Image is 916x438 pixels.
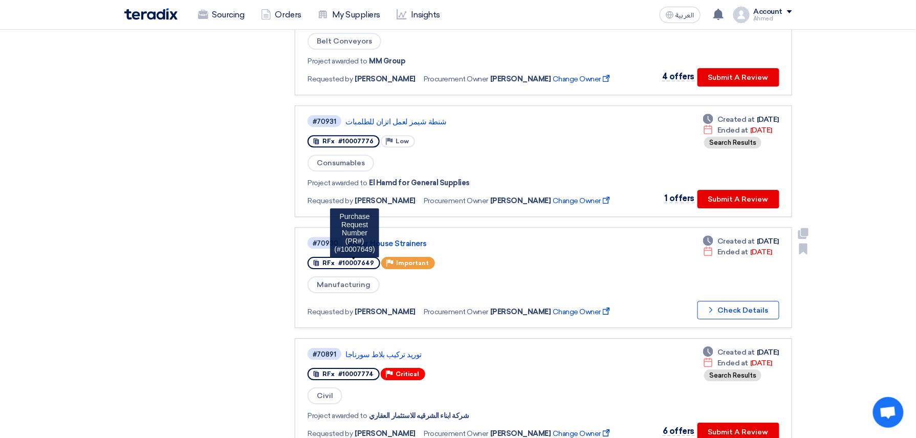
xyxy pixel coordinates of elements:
[369,179,470,187] a: El Hamd for General Supplies
[717,347,755,358] span: Created at
[338,370,374,378] span: #10007774
[703,347,779,358] div: [DATE]
[308,74,353,84] span: Requested by
[717,114,755,125] span: Created at
[490,195,551,206] span: [PERSON_NAME]
[754,16,792,21] div: ِAhmed
[704,137,761,148] div: Search Results
[308,387,342,404] span: Civil
[338,259,374,267] span: #10007649
[703,125,772,136] div: [DATE]
[697,190,779,208] button: Submit A Review
[490,306,551,317] span: [PERSON_NAME]
[703,358,772,368] div: [DATE]
[553,306,612,317] span: Change Owner
[703,114,779,125] div: [DATE]
[308,33,381,50] span: Belt Conveyors
[253,4,310,26] a: Orders
[345,350,601,359] a: توريد تركيب بلاط سورناجا
[553,195,612,206] span: Change Owner
[717,125,748,136] span: Ended at
[717,247,748,257] span: Ended at
[308,178,367,188] span: Project awarded to
[754,8,783,16] div: Account
[308,276,380,293] span: Manufacturing
[663,426,694,436] span: 6 offers
[704,369,761,381] div: Search Results
[308,56,367,67] span: Project awarded to
[388,4,448,26] a: Insights
[345,117,601,126] a: شنطة شيمز لعمل اتزان للطلمبات
[733,7,750,23] img: profile_test.png
[335,245,375,253] span: (#10007649)
[310,4,388,26] a: My Suppliers
[396,370,419,378] span: Critical
[355,306,416,317] span: [PERSON_NAME]
[355,195,416,206] span: [PERSON_NAME]
[369,57,406,65] a: MM Group
[490,74,551,84] span: [PERSON_NAME]
[124,8,178,20] img: Teradix logo
[703,247,772,257] div: [DATE]
[662,72,694,81] span: 4 offers
[676,12,694,19] span: العربية
[308,155,374,171] span: Consumables
[697,301,779,319] button: Check Details
[553,74,612,84] span: Change Owner
[369,411,469,420] a: شركة ابناء الشرقيه للاستثمار العقاري
[338,138,374,145] span: #10007776
[424,74,488,84] span: Procurement Owner
[347,239,603,248] a: Sugar House Strainers
[308,195,353,206] span: Requested by
[717,236,755,247] span: Created at
[308,306,353,317] span: Requested by
[396,138,409,145] span: Low
[322,370,335,378] span: RFx
[308,410,367,421] span: Project awarded to
[355,74,416,84] span: [PERSON_NAME]
[664,193,694,203] span: 1 offers
[313,240,338,247] div: #70930
[313,351,336,358] div: #70891
[322,259,335,267] span: RFx
[322,138,335,145] span: RFx
[396,259,429,267] span: Important
[313,118,336,125] div: #70931
[703,236,779,247] div: [DATE]
[697,68,779,86] button: Submit A Review
[424,306,488,317] span: Procurement Owner
[424,195,488,206] span: Procurement Owner
[340,212,370,245] span: Purchase Request Number (PR#)
[717,358,748,368] span: Ended at
[190,4,253,26] a: Sourcing
[660,7,701,23] button: العربية
[873,397,904,428] a: Open chat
